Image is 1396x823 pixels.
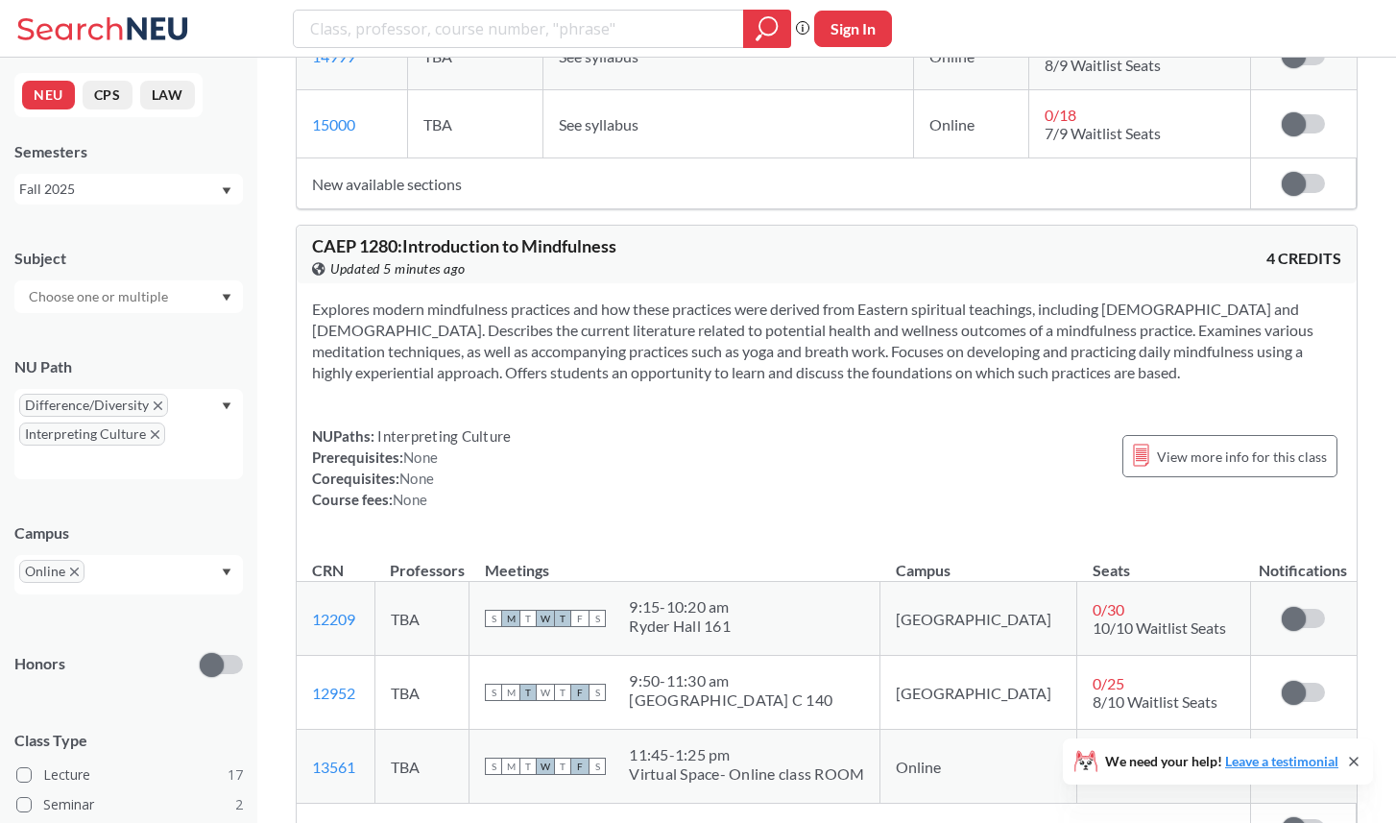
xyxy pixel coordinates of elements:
[1250,541,1356,582] th: Notifications
[629,617,731,636] div: Ryder Hall 161
[70,568,79,576] svg: X to remove pill
[629,671,832,690] div: 9:50 - 11:30 am
[14,174,243,205] div: Fall 2025Dropdown arrow
[519,610,537,627] span: T
[374,730,469,804] td: TBA
[222,187,231,195] svg: Dropdown arrow
[14,555,243,594] div: OnlineX to remove pillDropdown arrow
[1045,56,1161,74] span: 8/9 Waitlist Seats
[408,90,543,158] td: TBA
[559,115,638,133] span: See syllabus
[312,758,355,776] a: 13561
[14,248,243,269] div: Subject
[485,684,502,701] span: S
[228,764,243,786] span: 17
[589,684,606,701] span: S
[22,81,75,109] button: NEU
[485,610,502,627] span: S
[312,425,511,510] div: NUPaths: Prerequisites: Corequisites: Course fees:
[83,81,132,109] button: CPS
[814,11,892,47] button: Sign In
[1105,755,1338,768] span: We need your help!
[756,15,779,42] svg: magnifying glass
[19,394,168,417] span: Difference/DiversityX to remove pill
[1157,445,1327,469] span: View more info for this class
[312,684,355,702] a: 12952
[374,582,469,656] td: TBA
[629,597,731,617] div: 9:15 - 10:20 am
[502,610,519,627] span: M
[880,541,1077,582] th: Campus
[374,427,511,445] span: Interpreting Culture
[554,610,571,627] span: T
[16,762,243,787] label: Lecture
[19,285,181,308] input: Choose one or multiple
[1077,541,1251,582] th: Seats
[312,610,355,628] a: 12209
[14,280,243,313] div: Dropdown arrow
[1045,106,1076,124] span: 0 / 18
[222,402,231,410] svg: Dropdown arrow
[589,758,606,775] span: S
[1093,618,1226,637] span: 10/10 Waitlist Seats
[19,560,84,583] span: OnlineX to remove pill
[399,470,434,487] span: None
[537,610,554,627] span: W
[880,656,1077,730] td: [GEOGRAPHIC_DATA]
[312,299,1341,383] section: Explores modern mindfulness practices and how these practices were derived from Eastern spiritual...
[1045,124,1161,142] span: 7/9 Waitlist Seats
[629,745,864,764] div: 11:45 - 1:25 pm
[554,684,571,701] span: T
[571,684,589,701] span: F
[14,730,243,751] span: Class Type
[14,141,243,162] div: Semesters
[14,389,243,479] div: Difference/DiversityX to remove pillInterpreting CultureX to remove pillDropdown arrow
[222,294,231,302] svg: Dropdown arrow
[502,684,519,701] span: M
[16,792,243,817] label: Seminar
[393,491,427,508] span: None
[330,258,466,279] span: Updated 5 minutes ago
[14,653,65,675] p: Honors
[14,356,243,377] div: NU Path
[880,730,1077,804] td: Online
[374,656,469,730] td: TBA
[629,690,832,710] div: [GEOGRAPHIC_DATA] C 140
[519,758,537,775] span: T
[140,81,195,109] button: LAW
[312,115,355,133] a: 15000
[629,764,864,784] div: Virtual Space- Online class ROOM
[880,582,1077,656] td: [GEOGRAPHIC_DATA]
[1225,753,1338,769] a: Leave a testimonial
[537,684,554,701] span: W
[374,541,469,582] th: Professors
[297,158,1250,209] td: New available sections
[14,522,243,544] div: Campus
[914,90,1029,158] td: Online
[222,569,231,576] svg: Dropdown arrow
[308,12,730,45] input: Class, professor, course number, "phrase"
[19,179,220,200] div: Fall 2025
[312,47,355,65] a: 14999
[151,430,159,439] svg: X to remove pill
[1093,674,1124,692] span: 0 / 25
[235,794,243,815] span: 2
[312,235,616,256] span: CAEP 1280 : Introduction to Mindfulness
[554,758,571,775] span: T
[312,560,344,581] div: CRN
[537,758,554,775] span: W
[589,610,606,627] span: S
[519,684,537,701] span: T
[469,541,880,582] th: Meetings
[502,758,519,775] span: M
[1266,248,1341,269] span: 4 CREDITS
[571,610,589,627] span: F
[485,758,502,775] span: S
[403,448,438,466] span: None
[19,423,165,446] span: Interpreting CultureX to remove pill
[1093,600,1124,618] span: 0 / 30
[743,10,791,48] div: magnifying glass
[1093,692,1217,711] span: 8/10 Waitlist Seats
[571,758,589,775] span: F
[154,401,162,410] svg: X to remove pill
